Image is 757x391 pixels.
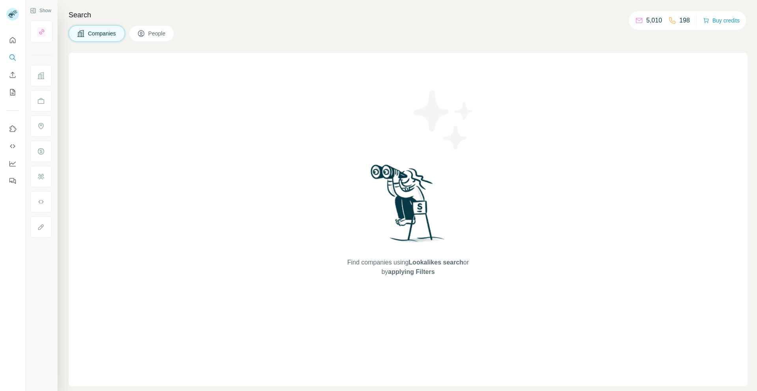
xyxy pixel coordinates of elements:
[646,16,662,25] p: 5,010
[345,258,471,277] span: Find companies using or by
[6,33,19,47] button: Quick start
[408,84,479,155] img: Surfe Illustration - Stars
[148,30,166,37] span: People
[69,9,748,20] h4: Search
[367,162,449,250] img: Surfe Illustration - Woman searching with binoculars
[6,139,19,153] button: Use Surfe API
[6,50,19,65] button: Search
[408,259,463,266] span: Lookalikes search
[6,85,19,99] button: My lists
[388,268,434,275] span: applying Filters
[6,122,19,136] button: Use Surfe on LinkedIn
[6,68,19,82] button: Enrich CSV
[88,30,117,37] span: Companies
[6,174,19,188] button: Feedback
[703,15,740,26] button: Buy credits
[679,16,690,25] p: 198
[24,5,57,17] button: Show
[6,156,19,171] button: Dashboard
